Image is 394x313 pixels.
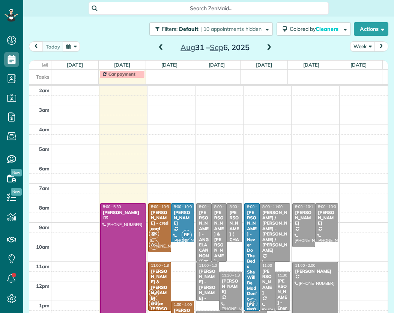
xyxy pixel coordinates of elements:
h2: 31 – 6, 2025 [168,43,262,52]
span: | 10 appointments hidden [200,26,262,32]
span: 3am [39,107,50,113]
span: 8:00 - 10:00 [229,204,250,209]
a: [DATE] [303,62,319,68]
div: [PERSON_NAME] [295,269,336,274]
span: 8:00 - 11:00 [214,204,235,209]
span: 11:00 - 1:30 [262,263,283,268]
span: 2am [39,87,50,93]
span: S3 [149,287,159,298]
span: 9am [39,224,50,230]
button: Colored byCleaners [277,22,351,36]
a: [DATE] [209,62,225,68]
div: [PERSON_NAME] [221,278,240,295]
a: [DATE] [67,62,83,68]
span: New [11,169,22,176]
span: 8:00 - 5:30 [103,204,121,209]
span: 11am [36,263,50,269]
span: AC [149,298,159,308]
a: [DATE] [256,62,272,68]
span: 5am [39,146,50,152]
div: [PERSON_NAME] [173,210,192,226]
div: [PERSON_NAME] - ANGELACANNON(Card) [199,210,209,269]
span: 12pm [36,283,50,289]
span: 8:00 - 11:00 [262,204,283,209]
span: 1pm [39,302,50,308]
span: 8:00 - 10:30 [151,204,171,209]
button: today [42,41,63,52]
span: New [11,188,22,196]
span: 4am [39,126,50,132]
button: Filters: Default | 10 appointments hidden [149,22,273,36]
a: [DATE] [350,62,367,68]
div: [PERSON_NAME] - cred card [150,210,169,232]
button: Week [350,41,375,52]
span: 11:00 - 1:30 [151,263,171,268]
span: Aug [180,43,195,52]
div: [PERSON_NAME] [317,210,336,226]
div: [PERSON_NAME] ( CHARGE ON CARD) [PERSON_NAME] [229,210,240,291]
span: Cleaners [316,26,340,32]
div: [PERSON_NAME] & [PERSON_NAME] - Garagen 6547 [214,210,225,291]
a: [DATE] [114,62,130,68]
a: [DATE] [161,62,177,68]
span: Colored by [290,26,341,32]
div: [PERSON_NAME] / [PERSON_NAME] - [PERSON_NAME] / [PERSON_NAME] [262,210,288,253]
span: 8:00 - 10:00 [174,204,194,209]
span: RF [247,298,257,308]
span: 8am [39,205,50,211]
span: 11:00 - 2:00 [295,263,315,268]
span: AC [149,240,159,250]
div: [PERSON_NAME] [295,210,313,226]
span: Filters: [162,26,177,32]
span: 7am [39,185,50,191]
div: [PERSON_NAME] [102,210,144,215]
span: RF [182,230,192,240]
span: Sep [210,43,223,52]
a: Filters: Default | 10 appointments hidden [146,22,273,36]
span: 8:00 - 11:00 [199,204,219,209]
button: Actions [354,22,388,36]
button: prev [29,41,43,52]
span: S3 [149,229,159,239]
span: Default [179,26,199,32]
div: [PERSON_NAME] -[PERSON_NAME] - CRED CARD [199,269,217,312]
span: 8:00 - 10:15 [295,204,315,209]
span: 1:00 - 4:00 [174,302,192,307]
span: 10am [36,244,50,250]
span: 11:30 - 1:30 [222,273,242,278]
span: 11:00 - 1:00 [199,263,219,268]
button: next [374,41,388,52]
span: 8:00 - 1:30 [247,204,265,209]
span: Car payment [108,71,135,77]
div: [PERSON_NAME] [262,269,273,296]
span: 6am [39,166,50,172]
span: 8:00 - 10:00 [318,204,338,209]
span: 11:30 - 1:30 [278,273,298,278]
